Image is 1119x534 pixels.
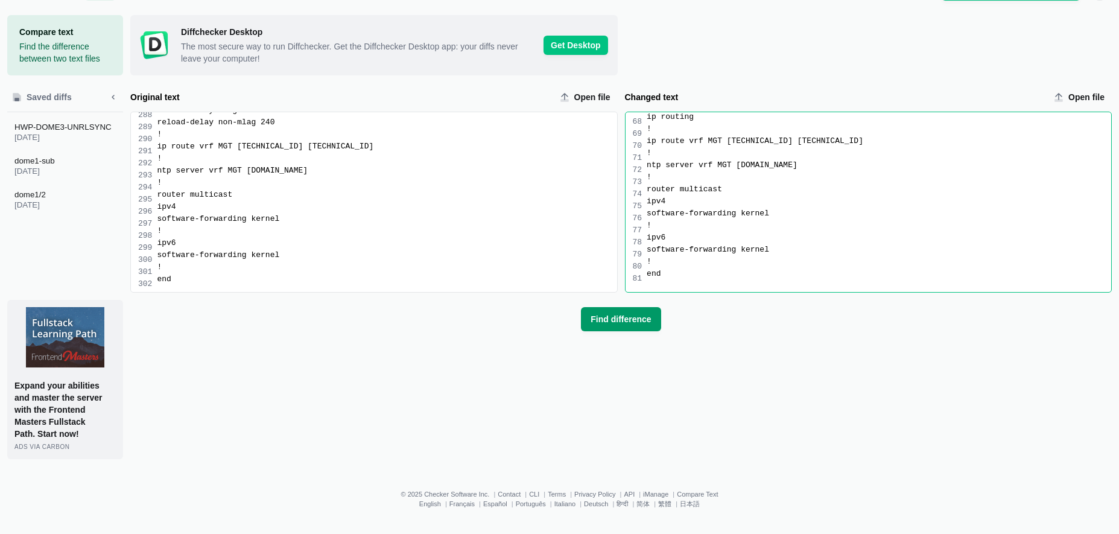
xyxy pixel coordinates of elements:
[157,165,617,177] div: ntp server vrf MGT [DOMAIN_NAME]
[138,182,152,194] div: 294
[647,220,1111,232] div: !
[419,500,441,507] a: English
[401,491,498,498] li: © 2025 Checker Software Inc.
[157,261,617,273] div: !
[574,491,615,498] a: Privacy Policy
[138,121,152,133] div: 289
[14,168,121,174] span: [DATE]
[157,116,617,129] div: reload-delay non-mlag 240
[588,313,653,325] span: Find difference
[516,500,546,507] a: Português
[647,123,1111,135] div: !
[647,256,1111,268] div: !
[104,87,123,107] button: Minimize sidebar
[633,237,642,249] div: 78
[617,500,628,507] a: हिन्दी
[633,188,642,200] div: 74
[138,170,152,182] div: 293
[138,145,152,157] div: 291
[14,202,121,208] span: [DATE]
[633,152,642,164] div: 71
[181,26,534,38] span: Diffchecker Desktop
[14,156,121,165] span: dome1-sub
[548,491,566,498] a: Terms
[633,200,642,212] div: 75
[138,133,152,145] div: 290
[633,261,642,273] div: 80
[647,111,1111,123] div: ip routing
[138,157,152,170] div: 292
[138,266,152,278] div: 301
[647,232,1111,244] div: ipv6
[157,273,617,285] div: end
[26,307,104,367] img: undefined icon
[555,87,618,107] label: Original text upload
[581,307,661,331] button: Find difference
[647,208,1111,220] div: software-forwarding kernel
[138,194,152,206] div: 295
[633,128,642,140] div: 69
[138,109,152,121] div: 288
[14,443,69,450] span: ads via Carbon
[647,268,1111,280] div: end
[680,500,700,507] a: 日本語
[138,278,152,290] div: 302
[544,36,607,55] span: Get Desktop
[157,225,617,237] div: !
[14,122,121,132] span: HWP-DOME3-UNRLSYNC
[157,129,617,141] div: !
[157,213,617,225] div: software-forwarding kernel
[643,491,668,498] a: iManage
[677,491,718,498] a: Compare Text
[140,31,169,60] img: Diffchecker Desktop icon
[7,151,123,180] button: dome1-sub[DATE]
[647,159,1111,171] div: ntp server vrf MGT [DOMAIN_NAME]
[633,116,642,128] div: 68
[633,140,642,152] div: 70
[647,171,1111,183] div: !
[157,201,617,213] div: ipv4
[449,500,475,507] a: Français
[498,491,521,498] a: Contact
[19,26,111,38] h1: Compare text
[138,242,152,254] div: 299
[181,40,534,65] span: The most secure way to run Diffchecker. Get the Diffchecker Desktop app: your diffs never leave y...
[7,185,123,214] button: dome1/2[DATE]
[1066,91,1107,103] span: Open file
[157,153,617,165] div: !
[157,177,617,189] div: !
[157,237,617,249] div: ipv6
[138,218,152,230] div: 297
[138,254,152,266] div: 300
[647,135,1111,147] div: ip route vrf MGT [TECHNICAL_ID] [TECHNICAL_ID]
[483,500,507,507] a: Español
[658,500,671,507] a: 繁體
[19,40,111,65] p: Find the difference between two text files
[572,91,613,103] span: Open file
[647,244,1111,256] div: software-forwarding kernel
[24,91,74,103] span: Saved diffs
[647,147,1111,159] div: !
[584,500,608,507] a: Deutsch
[138,206,152,218] div: 296
[138,230,152,242] div: 298
[7,300,123,459] a: Expand your abilities and master the server with the Frontend Masters Fullstack Path. Start now!a...
[1049,87,1112,107] label: Changed text upload
[625,91,1045,103] label: Changed text
[157,249,617,261] div: software-forwarding kernel
[636,500,650,507] a: 简体
[130,91,550,103] label: Original text
[14,134,121,141] span: [DATE]
[7,117,123,146] button: HWP-DOME3-UNRLSYNC[DATE]
[633,176,642,188] div: 73
[157,141,617,153] div: ip route vrf MGT [TECHNICAL_ID] [TECHNICAL_ID]
[554,500,575,507] a: Italiano
[633,273,642,285] div: 81
[633,249,642,261] div: 79
[130,15,618,75] a: Diffchecker Desktop iconDiffchecker Desktop The most secure way to run Diffchecker. Get the Diffc...
[157,189,617,201] div: router multicast
[633,164,642,176] div: 72
[14,380,116,440] p: Expand your abilities and master the server with the Frontend Masters Fullstack Path. Start now!
[647,183,1111,195] div: router multicast
[529,491,539,498] a: CLI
